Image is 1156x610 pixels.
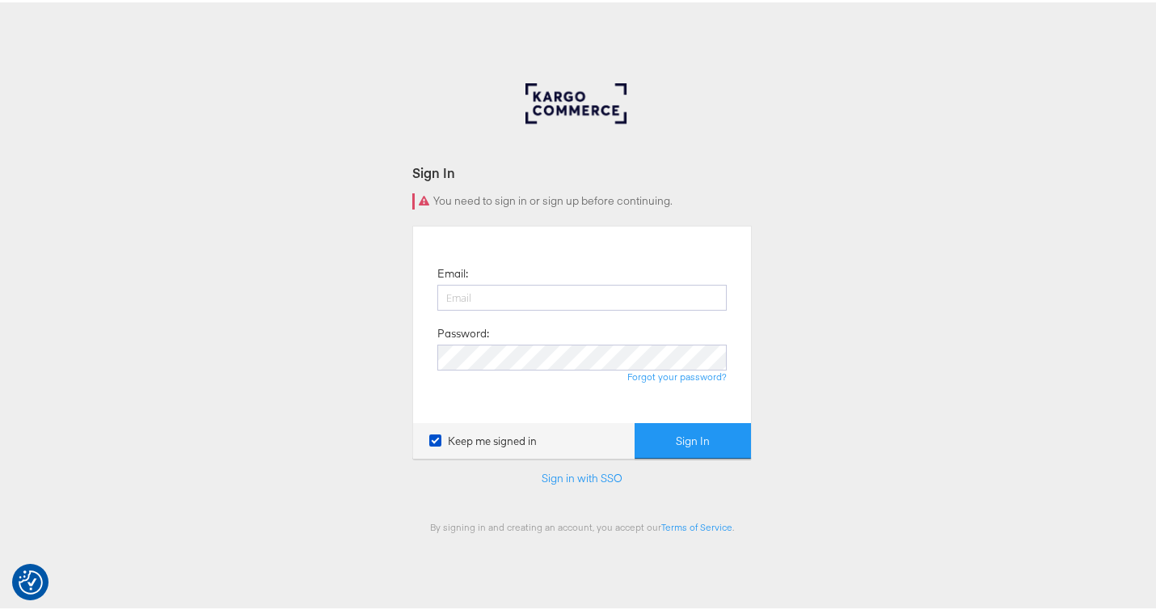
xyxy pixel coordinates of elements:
[627,368,727,380] a: Forgot your password?
[19,568,43,592] button: Consent Preferences
[437,264,468,279] label: Email:
[19,568,43,592] img: Revisit consent button
[437,324,489,339] label: Password:
[635,421,751,457] button: Sign In
[661,519,732,531] a: Terms of Service
[412,191,752,207] div: You need to sign in or sign up before continuing.
[412,519,752,531] div: By signing in and creating an account, you accept our .
[437,282,727,308] input: Email
[429,431,537,447] label: Keep me signed in
[542,468,622,483] a: Sign in with SSO
[412,161,752,180] div: Sign In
